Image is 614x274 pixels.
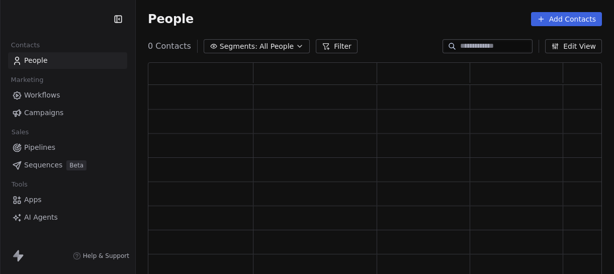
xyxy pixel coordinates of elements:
[66,160,86,170] span: Beta
[7,72,48,87] span: Marketing
[8,157,127,173] a: SequencesBeta
[24,195,42,205] span: Apps
[531,12,602,26] button: Add Contacts
[259,41,294,52] span: All People
[73,252,129,260] a: Help & Support
[24,212,58,223] span: AI Agents
[8,105,127,121] a: Campaigns
[220,41,257,52] span: Segments:
[7,38,44,53] span: Contacts
[24,160,62,170] span: Sequences
[545,39,602,53] button: Edit View
[8,52,127,69] a: People
[24,90,60,101] span: Workflows
[8,192,127,208] a: Apps
[316,39,358,53] button: Filter
[148,12,194,27] span: People
[8,209,127,226] a: AI Agents
[24,108,63,118] span: Campaigns
[24,55,48,66] span: People
[7,177,32,192] span: Tools
[7,125,33,140] span: Sales
[8,87,127,104] a: Workflows
[8,139,127,156] a: Pipelines
[148,40,191,52] span: 0 Contacts
[83,252,129,260] span: Help & Support
[24,142,55,153] span: Pipelines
